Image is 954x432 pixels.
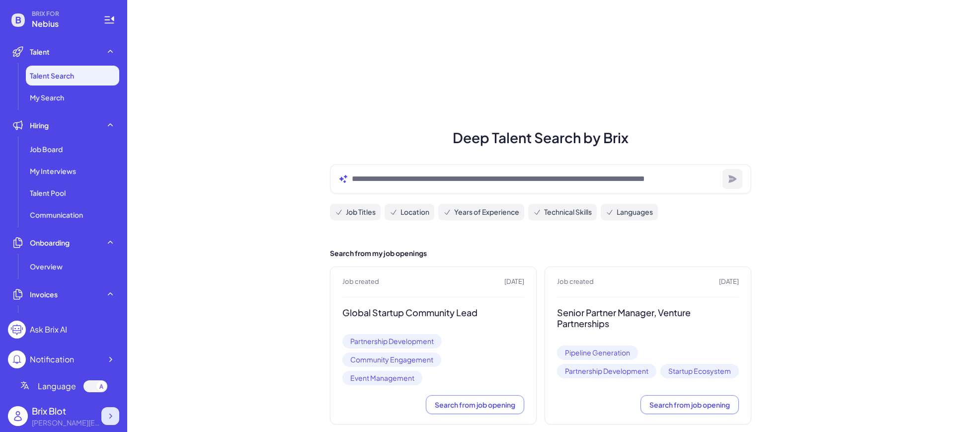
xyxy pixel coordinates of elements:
[426,395,524,414] button: Search from job opening
[557,307,739,330] h3: Senior Partner Manager, Venture Partnerships
[8,406,28,426] img: user_logo.png
[342,371,422,385] span: Event Management
[660,364,739,378] span: Startup Ecosystem
[32,404,101,418] div: Brix Blot
[30,188,66,198] span: Talent Pool
[30,353,74,365] div: Notification
[617,207,653,217] span: Languages
[400,207,429,217] span: Location
[504,277,524,287] span: [DATE]
[30,261,63,271] span: Overview
[30,238,70,248] span: Onboarding
[557,346,638,360] span: Pipeline Generation
[342,334,442,348] span: Partnership Development
[32,418,101,428] div: blake@joinbrix.com
[318,127,763,148] h1: Deep Talent Search by Brix
[30,324,67,336] div: Ask Brix AI
[38,380,76,392] span: Language
[346,207,376,217] span: Job Titles
[342,277,379,287] span: Job created
[30,210,83,220] span: Communication
[640,395,739,414] button: Search from job opening
[557,277,594,287] span: Job created
[454,207,519,217] span: Years of Experience
[30,71,74,81] span: Talent Search
[30,47,50,57] span: Talent
[30,166,76,176] span: My Interviews
[557,364,656,378] span: Partnership Development
[30,289,58,299] span: Invoices
[32,18,91,30] span: Nebius
[342,307,524,319] h3: Global Startup Community Lead
[30,92,64,102] span: My Search
[719,277,739,287] span: [DATE]
[30,144,63,154] span: Job Board
[544,207,592,217] span: Technical Skills
[330,248,751,259] h2: Search from my job openings
[649,400,730,409] span: Search from job opening
[342,352,441,367] span: Community Engagement
[30,120,49,130] span: Hiring
[32,10,91,18] span: BRIX FOR
[435,400,515,409] span: Search from job opening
